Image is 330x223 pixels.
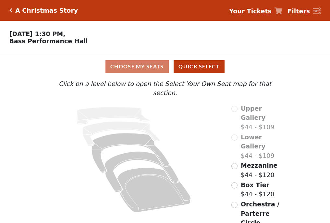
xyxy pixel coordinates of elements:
[229,7,282,16] a: Your Tickets
[174,60,225,73] button: Quick Select
[241,161,277,179] label: $44 - $120
[46,79,284,98] p: Click on a level below to open the Select Your Own Seat map for that section.
[241,132,284,160] label: $44 - $109
[241,133,265,150] span: Lower Gallery
[241,104,284,132] label: $44 - $109
[241,180,275,199] label: $44 - $120
[229,7,272,15] strong: Your Tickets
[287,7,321,16] a: Filters
[15,7,78,14] h5: A Christmas Story
[241,105,265,121] span: Upper Gallery
[83,121,160,146] path: Lower Gallery - Seats Available: 0
[77,107,150,125] path: Upper Gallery - Seats Available: 0
[9,8,12,13] a: Click here to go back to filters
[241,181,269,188] span: Box Tier
[117,168,191,212] path: Orchestra / Parterre Circle - Seats Available: 155
[241,162,277,169] span: Mezzanine
[287,7,310,15] strong: Filters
